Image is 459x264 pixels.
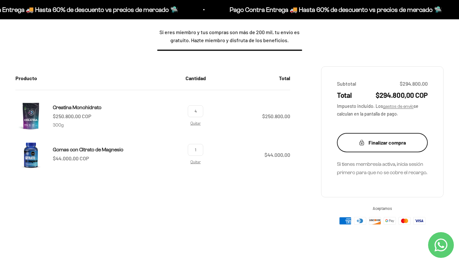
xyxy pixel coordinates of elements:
button: Finalizar compra [337,133,428,152]
a: Eliminar Creatina Monohidrato - 300g [190,121,201,125]
a: Gomas con Citrato de Magnesio [53,146,123,154]
p: Pago Contra Entrega 🚚 Hasta 60% de descuento vs precios de mercado 🛸 [225,5,437,15]
img: Creatina Monohidrato [15,100,46,131]
div: Finalizar compra [350,138,415,147]
th: Producto [15,66,180,90]
span: $294.800,00 [400,80,428,88]
span: Creatina Monohidrato [53,105,101,110]
input: Cambiar cantidad [188,144,203,156]
a: Eliminar Gomas con Citrato de Magnesio [190,160,201,164]
th: Total [211,66,290,90]
a: gastos de envío [383,104,414,109]
span: Si eres miembro y tus compras son más de 200 mil, tu envío es gratuito. Hazte miembro y disfruta ... [157,28,302,44]
td: $44.000,00 [211,139,290,180]
span: Aceptamos [321,205,444,212]
span: Total [337,90,352,100]
th: Cantidad [180,66,211,90]
span: $294.800,00 COP [376,90,428,100]
sale-price: $250.800,00 COP [53,112,91,120]
a: Creatina Monohidrato [53,103,101,112]
span: Gomas con Citrato de Magnesio [53,147,123,152]
p: 300g [53,122,64,129]
p: Si tienes membresía activa, inicia sesión primero para que no se cobre el recargo. [337,160,428,176]
sale-price: $44.000,00 COP [53,154,89,163]
td: $250.800,00 [211,90,290,139]
input: Cambiar cantidad [188,105,203,117]
span: Impuesto incluido. Los se calculan en la pantalla de pago. [337,103,428,118]
span: Subtotal [337,80,356,88]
